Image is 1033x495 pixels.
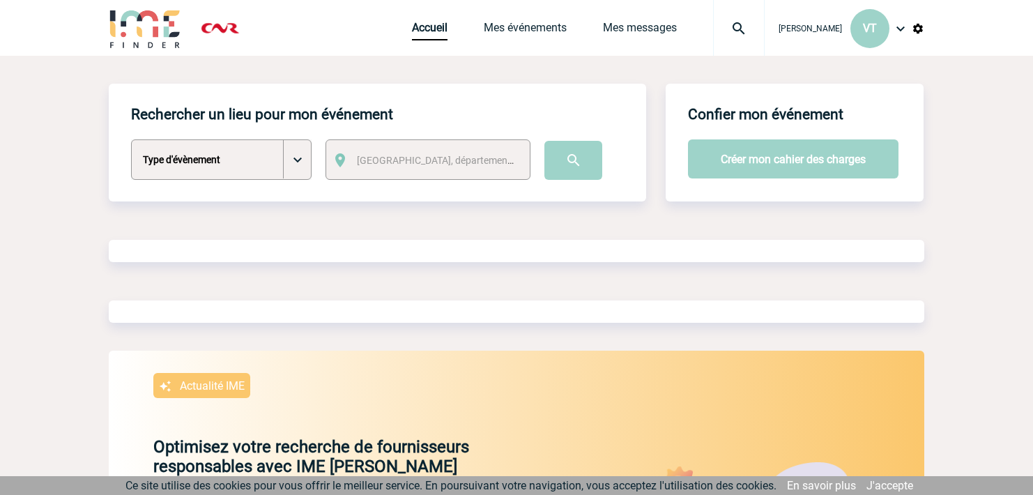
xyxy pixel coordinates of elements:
button: Créer mon cahier des charges [688,139,898,178]
span: [GEOGRAPHIC_DATA], département, région... [357,155,551,166]
img: IME-Finder [109,8,181,48]
input: Submit [544,141,602,180]
span: VT [863,22,877,35]
span: Ce site utilise des cookies pour vous offrir le meilleur service. En poursuivant votre navigation... [125,479,776,492]
a: J'accepte [866,479,913,492]
a: Accueil [412,21,447,40]
h4: Confier mon événement [688,106,843,123]
span: [PERSON_NAME] [779,24,842,33]
a: En savoir plus [787,479,856,492]
h4: Rechercher un lieu pour mon événement [131,106,393,123]
a: Mes événements [484,21,567,40]
p: Optimisez votre recherche de fournisseurs responsables avec IME [PERSON_NAME] [109,437,572,476]
a: Mes messages [603,21,677,40]
p: Actualité IME [180,379,245,393]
